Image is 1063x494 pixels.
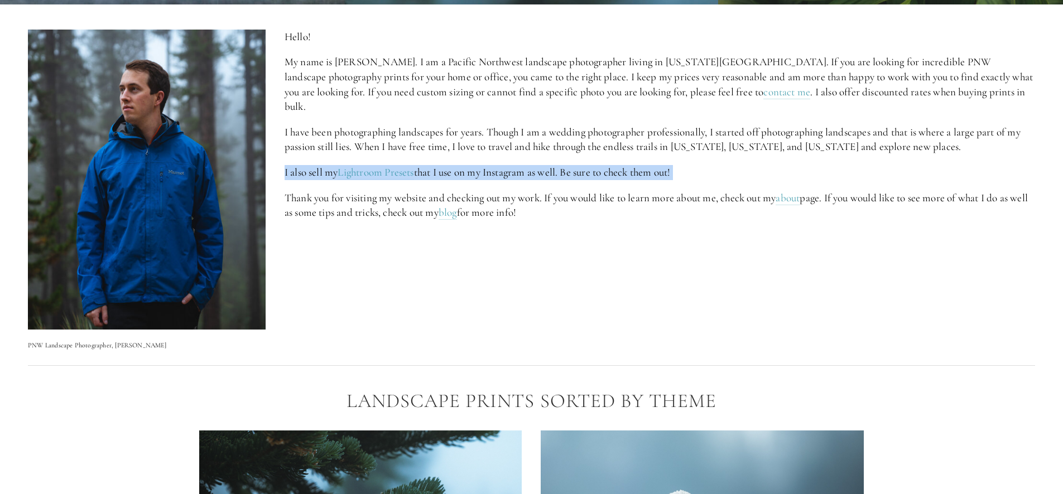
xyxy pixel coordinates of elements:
h2: Landscape Prints Sorted by Theme [28,390,1035,412]
p: My name is [PERSON_NAME]. I am a Pacific Northwest landscape photographer living in [US_STATE][GE... [285,55,1035,114]
a: contact me [763,85,810,99]
a: blog [439,206,457,220]
p: Hello! [285,30,1035,45]
p: I also sell my that I use on my Instagram as well. Be sure to check them out! [285,165,1035,180]
a: Lightroom Presets [338,166,413,180]
a: about [776,191,800,205]
p: Thank you for visiting my website and checking out my work. If you would like to learn more about... [285,191,1035,220]
p: PNW Landscape Photographer, [PERSON_NAME] [28,340,266,351]
img: PNW Landscape Photographer, Zach Nichols [28,30,266,330]
p: I have been photographing landscapes for years. Though I am a wedding photographer professionally... [285,125,1035,154]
